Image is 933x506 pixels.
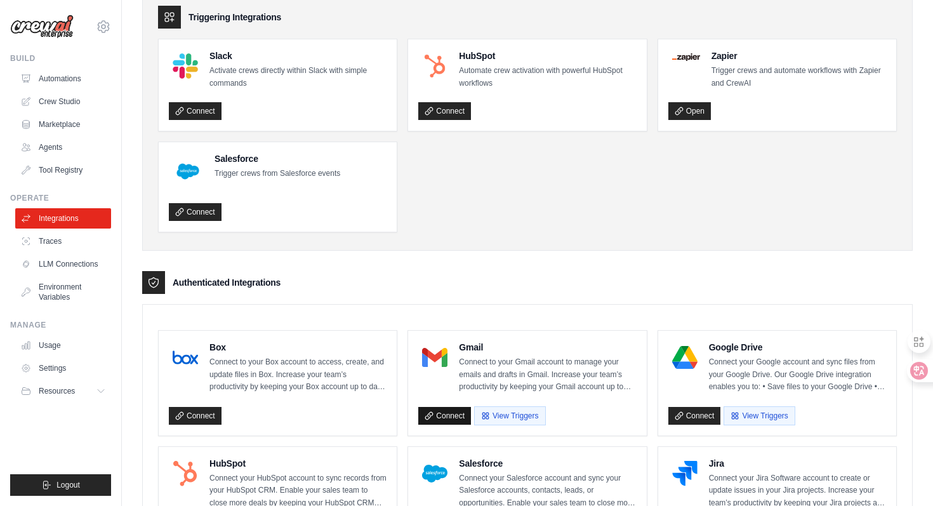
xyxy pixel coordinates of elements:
[709,356,886,394] p: Connect your Google account and sync files from your Google Drive. Our Google Drive integration e...
[474,406,545,425] button: View Triggers
[15,381,111,401] button: Resources
[672,53,700,61] img: Zapier Logo
[56,480,80,490] span: Logout
[10,193,111,203] div: Operate
[169,203,222,221] a: Connect
[215,152,340,165] h4: Salesforce
[711,65,886,90] p: Trigger crews and automate workflows with Zapier and CrewAI
[15,254,111,274] a: LLM Connections
[15,277,111,307] a: Environment Variables
[418,102,471,120] a: Connect
[209,457,387,470] h4: HubSpot
[173,276,281,289] h3: Authenticated Integrations
[209,50,387,62] h4: Slack
[711,50,886,62] h4: Zapier
[39,386,75,396] span: Resources
[668,407,721,425] a: Connect
[209,65,387,90] p: Activate crews directly within Slack with simple commands
[15,69,111,89] a: Automations
[169,407,222,425] a: Connect
[459,457,636,470] h4: Salesforce
[15,137,111,157] a: Agents
[15,160,111,180] a: Tool Registry
[422,461,447,486] img: Salesforce Logo
[459,341,636,354] h4: Gmail
[189,11,281,23] h3: Triggering Integrations
[15,114,111,135] a: Marketplace
[209,356,387,394] p: Connect to your Box account to access, create, and update files in Box. Increase your team’s prod...
[418,407,471,425] a: Connect
[10,53,111,63] div: Build
[459,50,636,62] h4: HubSpot
[668,102,711,120] a: Open
[724,406,795,425] button: View Triggers
[15,208,111,229] a: Integrations
[870,445,933,506] iframe: Chat Widget
[10,15,74,39] img: Logo
[709,457,886,470] h4: Jira
[459,356,636,394] p: Connect to your Gmail account to manage your emails and drafts in Gmail. Increase your team’s pro...
[15,335,111,356] a: Usage
[10,474,111,496] button: Logout
[173,345,198,370] img: Box Logo
[422,53,447,79] img: HubSpot Logo
[709,341,886,354] h4: Google Drive
[173,53,198,79] img: Slack Logo
[15,231,111,251] a: Traces
[173,156,203,187] img: Salesforce Logo
[173,461,198,486] img: HubSpot Logo
[672,461,698,486] img: Jira Logo
[422,345,447,370] img: Gmail Logo
[15,358,111,378] a: Settings
[459,65,636,90] p: Automate crew activation with powerful HubSpot workflows
[10,320,111,330] div: Manage
[215,168,340,180] p: Trigger crews from Salesforce events
[672,345,698,370] img: Google Drive Logo
[209,341,387,354] h4: Box
[15,91,111,112] a: Crew Studio
[870,445,933,506] div: 聊天小组件
[169,102,222,120] a: Connect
